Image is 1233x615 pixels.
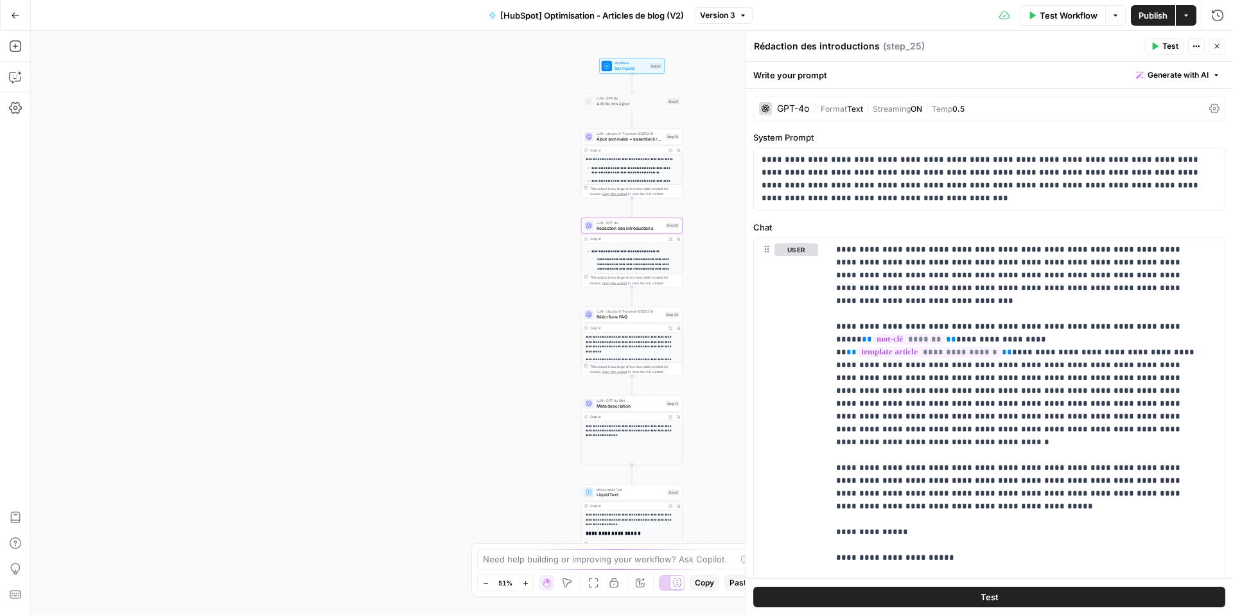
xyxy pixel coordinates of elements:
span: Test [1162,40,1178,52]
span: Rédaction des introductions [597,225,663,231]
div: Output [590,148,665,153]
span: Méta description [597,403,663,409]
span: Copy the output [602,281,627,285]
label: System Prompt [753,131,1225,144]
button: user [774,243,818,256]
button: Test Workflow [1020,5,1105,26]
span: Test [981,591,999,603]
g: Edge from step_18 to step_25 [631,198,633,218]
span: Format [821,104,847,114]
span: Test Workflow [1040,9,1097,22]
span: LLM · claude-3-7-sonnet-20250219 [597,309,662,314]
button: Test [753,587,1225,607]
div: WorkflowSet InputsInputs [581,58,683,74]
span: ( step_25 ) [883,40,925,53]
g: Edge from step_24 to step_13 [631,376,633,395]
div: Output [590,325,665,331]
div: Step 25 [665,223,679,229]
g: Edge from start to step_3 [631,74,633,93]
button: Test [1145,38,1184,55]
div: Step 13 [666,401,679,406]
span: Publish [1139,9,1167,22]
span: Liquid Text [597,492,665,498]
div: LLM · GPT-4oArticle mis à jourStep 3 [581,94,683,109]
div: Output [590,414,665,419]
span: ON [911,104,922,114]
g: Edge from step_3 to step_18 [631,109,633,128]
span: | [814,101,821,114]
div: Write your prompt [746,62,1233,88]
button: Publish [1131,5,1175,26]
span: [HubSpot] Optimisation - Articles de blog (V2) [500,9,684,22]
div: This output is too large & has been abbreviated for review. to view the full content. [590,364,680,374]
span: Copy the output [602,370,627,374]
span: | [922,101,932,114]
span: LLM · claude-3-7-sonnet-20250219 [597,131,663,136]
span: Article mis à jour [597,100,665,107]
div: Step 24 [665,311,679,317]
label: Chat [753,221,1225,234]
div: Output [590,236,665,241]
span: LLM · GPT-4o Mini [597,398,663,403]
div: Step 3 [667,98,679,104]
span: Generate with AI [1148,69,1209,81]
button: Generate with AI [1131,67,1225,83]
span: Paste [730,577,751,589]
div: GPT-4o [777,104,809,113]
button: [HubSpot] Optimisation - Articles de blog (V2) [481,5,692,26]
span: Workflow [615,60,647,65]
div: This output is too large & has been abbreviated for review. to view the full content. [590,186,680,196]
div: This output is too large & has been abbreviated for review. to view the full content. [590,542,680,552]
div: Step 18 [666,134,679,139]
span: Temp [932,104,952,114]
div: This output is too large & has been abbreviated for review. to view the full content. [590,275,680,285]
button: Version 3 [694,7,753,24]
div: LLM · claude-3-7-sonnet-20250219Ajout sommaire + essentiel à retenirStep 18Output**** **** **** *... [581,129,683,198]
span: Version 3 [700,10,735,21]
span: Copy the output [602,192,627,196]
div: Inputs [650,63,662,69]
span: Copy [695,577,714,589]
span: Set Inputs [615,65,647,71]
span: Streaming [873,104,911,114]
span: 51% [498,578,512,588]
span: Ajout sommaire + essentiel à retenir [597,135,663,142]
div: Output [590,503,665,508]
g: Edge from step_13 to step_5 [631,465,633,484]
g: Edge from step_25 to step_24 [631,287,633,306]
span: LLM · GPT-4o [597,220,663,225]
button: Copy [690,575,719,591]
span: Text [847,104,863,114]
span: LLM · GPT-4o [597,96,665,101]
button: Paste [724,575,756,591]
span: Réécriture FAQ [597,313,662,320]
span: Write Liquid Text [597,487,665,492]
span: 0.5 [952,104,965,114]
div: Step 5 [667,490,679,496]
textarea: Rédaction des introductions [754,40,880,53]
span: | [863,101,873,114]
